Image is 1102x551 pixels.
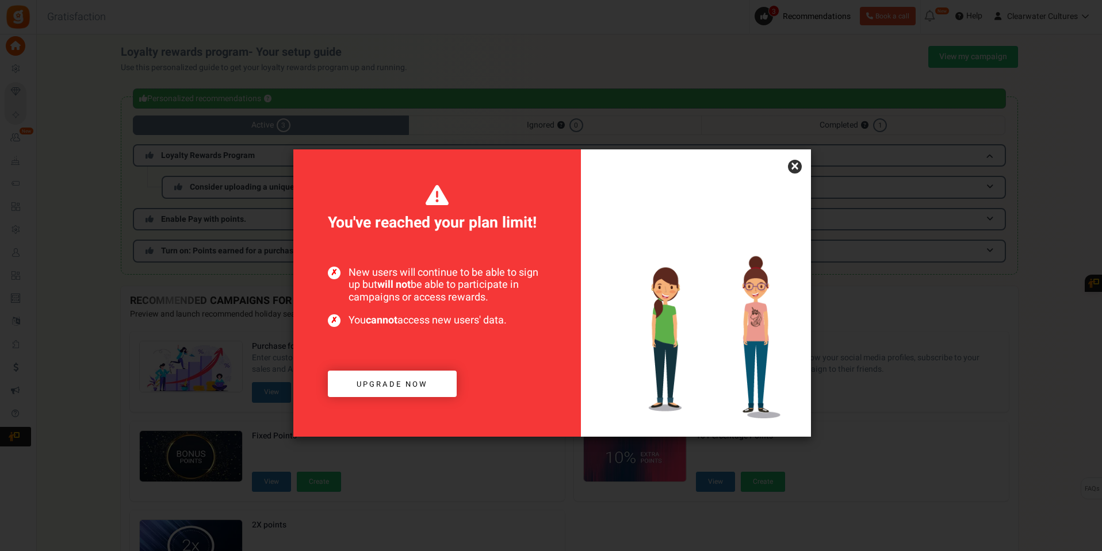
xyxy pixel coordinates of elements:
[377,277,411,292] b: will not
[328,371,457,398] a: Upgrade now
[788,160,802,174] a: ×
[357,379,428,390] span: Upgrade now
[328,314,546,327] span: You access new users' data.
[581,207,811,437] img: Increased users
[366,313,397,328] b: cannot
[328,267,546,304] span: New users will continue to be able to sign up but be able to participate in campaigns or access r...
[328,184,546,234] span: You've reached your plan limit!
